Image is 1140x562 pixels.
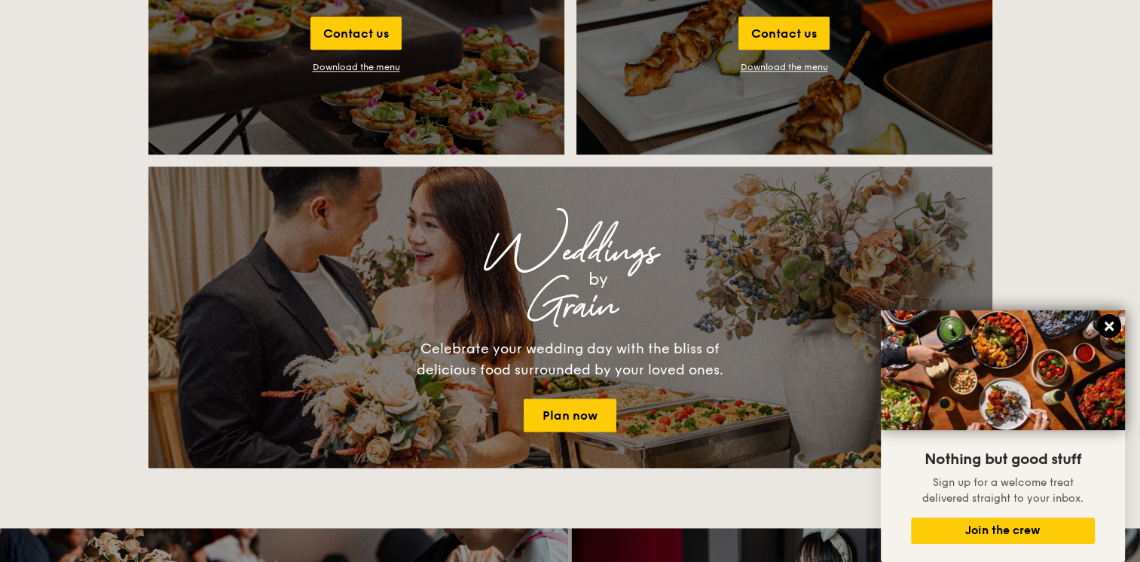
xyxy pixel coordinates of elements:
a: Plan now [524,399,616,432]
div: Contact us [310,17,402,50]
div: Celebrate your wedding day with the bliss of delicious food surrounded by your loved ones. [401,338,740,380]
div: Weddings [281,239,860,266]
span: Sign up for a welcome treat delivered straight to your inbox. [922,476,1083,505]
button: Join the crew [911,518,1095,544]
div: Grain [281,293,860,320]
div: by [337,266,860,293]
button: Close [1097,314,1121,338]
div: Contact us [738,17,830,50]
img: DSC07876-Edit02-Large.jpeg [881,310,1125,430]
div: Download the menu [313,62,400,72]
a: Download the menu [741,62,828,72]
span: Nothing but good stuff [925,451,1081,469]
